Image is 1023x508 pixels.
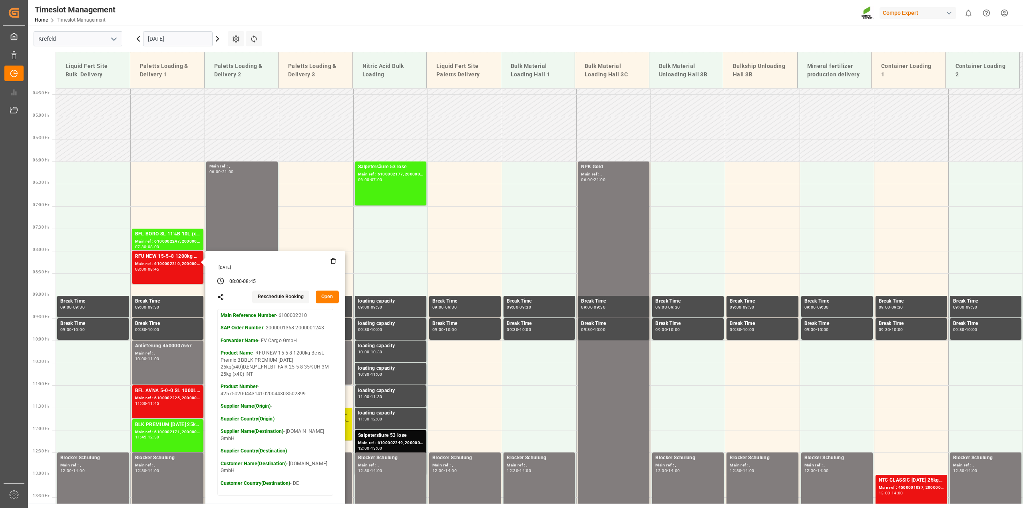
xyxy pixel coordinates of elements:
[135,387,200,395] div: BFL AVNA 5-0-0 SL 1000L IBC MTO
[581,171,646,178] div: Main ref : ,
[209,170,221,173] div: 06:00
[594,178,605,181] div: 21:00
[72,305,73,309] div: -
[730,59,791,82] div: Bulkship Unloading Hall 3B
[741,328,742,331] div: -
[358,350,370,354] div: 10:00
[433,59,494,82] div: Liquid Fert Site Paletts Delivery
[507,305,518,309] div: 09:00
[370,446,371,450] div: -
[221,416,330,423] p: -
[146,469,147,472] div: -
[804,59,865,82] div: Mineral fertilizer production delivery
[221,337,330,345] p: - EV Cargo GmbH
[221,338,259,343] strong: Forwarder Name
[33,158,49,162] span: 06:00 Hr
[507,469,518,472] div: 12:30
[518,328,519,331] div: -
[432,320,498,328] div: Break Time
[33,494,49,498] span: 13:30 Hr
[358,417,370,421] div: 11:30
[581,305,593,309] div: 09:00
[34,31,122,46] input: Type to search/select
[221,383,330,397] p: - 425750200443141020044308502899
[135,238,200,245] div: Main ref : 6100002247, 2000001180
[33,225,49,229] span: 07:30 Hr
[880,5,959,20] button: Compo Expert
[221,325,330,332] p: - 2000001368 2000001243
[358,387,423,395] div: loading capacity
[358,305,370,309] div: 09:00
[804,297,870,305] div: Break Time
[229,278,242,285] div: 08:00
[507,454,572,462] div: Blocker Schulung
[371,469,382,472] div: 14:00
[146,328,147,331] div: -
[816,305,817,309] div: -
[804,305,816,309] div: 09:00
[370,328,371,331] div: -
[72,469,73,472] div: -
[952,59,1013,82] div: Container Loading 2
[655,469,667,472] div: 12:30
[221,460,330,474] p: - [DOMAIN_NAME] GmbH
[953,305,965,309] div: 09:00
[358,320,423,328] div: loading capacity
[33,247,49,252] span: 08:00 Hr
[358,409,423,417] div: loading capacity
[667,469,668,472] div: -
[743,305,754,309] div: 09:30
[358,171,423,178] div: Main ref : 6100002177, 2000001692
[135,261,200,267] div: Main ref : 6100002210, 2000001368 2000001243
[146,402,147,405] div: -
[892,305,903,309] div: 09:30
[371,373,382,376] div: 11:00
[953,297,1018,305] div: Break Time
[444,469,445,472] div: -
[216,265,336,270] div: [DATE]
[817,469,829,472] div: 14:00
[148,435,159,439] div: 12:30
[148,328,159,331] div: 10:00
[371,305,382,309] div: 09:30
[966,469,977,472] div: 14:00
[817,305,829,309] div: 09:30
[242,278,243,285] div: -
[730,469,741,472] div: 12:30
[507,297,572,305] div: Break Time
[135,357,147,361] div: 10:00
[890,305,891,309] div: -
[581,328,593,331] div: 09:30
[148,357,159,361] div: 11:00
[581,59,643,82] div: Bulk Material Loading Hall 3C
[371,350,382,354] div: 10:30
[432,469,444,472] div: 12:30
[135,395,200,402] div: Main ref : 6100002225, 2000001650
[146,267,147,271] div: -
[358,342,423,350] div: loading capacity
[667,305,668,309] div: -
[890,328,891,331] div: -
[221,428,283,434] strong: Supplier Name(Destination)
[370,395,371,398] div: -
[221,461,287,466] strong: Customer Name(Destination)
[358,469,370,472] div: 12:30
[33,359,49,364] span: 10:30 Hr
[655,328,667,331] div: 09:30
[519,305,531,309] div: 09:30
[221,312,330,319] p: - 6100002210
[730,305,741,309] div: 09:00
[135,245,147,249] div: 07:30
[370,350,371,354] div: -
[965,469,966,472] div: -
[730,462,795,469] div: Main ref : ,
[33,135,49,140] span: 05:30 Hr
[816,328,817,331] div: -
[668,305,680,309] div: 09:30
[73,469,85,472] div: 14:00
[445,328,457,331] div: 10:00
[221,350,253,356] strong: Product Name
[507,462,572,469] div: Main ref : ,
[507,320,572,328] div: Break Time
[371,417,382,421] div: 12:00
